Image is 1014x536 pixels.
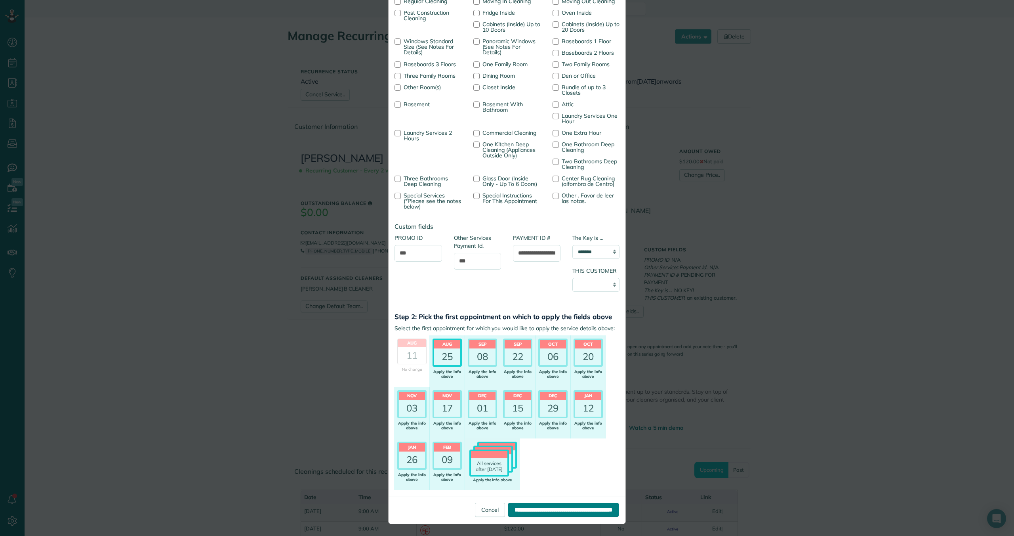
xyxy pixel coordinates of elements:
header: Aug [398,339,426,347]
span: Special Instructions For This Appointment [482,192,537,205]
strong: Apply the info above [468,478,517,482]
div: 26 [399,452,425,468]
span: Cabinets (Inside) Up to 20 Doors [562,21,619,33]
div: Apply the info above [503,421,532,431]
header: Sep [505,340,531,348]
h4: Custom fields [395,223,619,230]
a: Cancel [475,503,505,517]
span: Windows Standard Size (See Notes For Details) [404,38,454,56]
div: 06 [540,348,566,365]
label: THIS CUSTOMER [572,267,620,275]
label: The Key is ... [572,234,620,242]
div: Apply the info above [433,473,462,482]
span: Three Bathrooms Deep Cleaning [404,175,448,188]
header: Jan [575,392,601,400]
h3: Step 2: Pick the first appointment on which to apply the fields above [395,313,619,321]
span: Laundry Services 2 Hours [404,129,452,142]
span: Laundry Services One Hour [562,112,618,125]
div: 01 [469,400,496,417]
div: 29 [540,400,566,417]
span: Panoramic Windows (See Notes For Details) [482,38,536,56]
span: Cabinets (Inside) Up to 10 Doors [482,21,540,33]
label: PAYMENT ID # [513,234,560,242]
span: One Bathroom Deep Cleaning [562,141,614,153]
span: Baseboards 2 Floors [562,49,614,56]
span: Baseboards 1 Floor [562,38,611,45]
div: Apply the info above [503,369,532,379]
div: 17 [434,400,460,417]
div: 25 [434,348,460,365]
div: Apply the info above [433,421,462,431]
div: 11 [398,347,426,364]
span: Two Family Rooms [562,61,610,68]
span: Commercial Cleaning [482,129,536,136]
span: Fridge Inside [482,9,515,16]
div: No change [397,367,427,372]
div: Apply the info above [433,369,462,379]
header: Aug [434,340,460,348]
div: Apply the info above [574,421,603,431]
span: One Kitchen Deep Cleaning (Appliances Outside Only) [482,141,536,159]
header: Jan [399,443,425,451]
span: One Extra Hour [562,129,601,136]
div: 03 [399,400,425,417]
span: Center Rug Cleaning (alfombra de Centro) [562,175,615,188]
span: Oven Inside [562,9,592,16]
label: Select the first appointment for which you would like to apply the service details above: [395,324,619,332]
div: Apply the info above [538,369,568,379]
div: 12 [575,400,601,417]
header: Sep [469,340,496,348]
span: Basement [404,101,430,108]
span: Other . Favor de leer las notas. [562,192,614,205]
header: Dec [540,392,566,400]
span: Three Family Rooms [404,72,456,79]
header: Feb [434,443,460,451]
header: Nov [434,392,460,400]
header: Oct [540,340,566,348]
span: Glass Door (Inside Only - Up To 6 Doors) [482,175,537,188]
span: Baseboards 3 Floors [404,61,456,68]
label: PROMO ID [395,234,442,242]
span: Den or Office [562,72,596,79]
span: Bundle of up to 3 Closets [562,84,606,96]
span: One Family Room [482,61,528,68]
span: Closet Inside [482,84,515,91]
div: 09 [434,452,460,468]
div: 15 [505,400,531,417]
span: Other Room(s) [404,84,441,91]
div: 22 [505,348,531,365]
label: Other Services Payment Id. [454,234,501,250]
header: Dec [469,392,496,400]
span: Dining Room [482,72,515,79]
header: Oct [575,340,601,348]
span: Basement With Bathroom [482,101,523,113]
div: Apply the info above [538,421,568,431]
div: 20 [575,348,601,365]
span: Post Construction Cleaning [404,9,449,22]
div: 08 [469,348,496,365]
header: Nov [399,392,425,400]
div: Apply the info above [397,421,427,431]
div: Apply the info above [468,421,497,431]
div: Apply the info above [574,369,603,379]
div: Apply the info above [397,473,427,482]
span: Attic [562,101,574,108]
div: Apply the info above [468,369,497,379]
div: All services after [DATE] [471,458,507,475]
header: Dec [505,392,531,400]
span: Two Bathrooms Deep Cleaning [562,158,617,170]
span: Special Services (*Please see the notes below) [404,192,461,210]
